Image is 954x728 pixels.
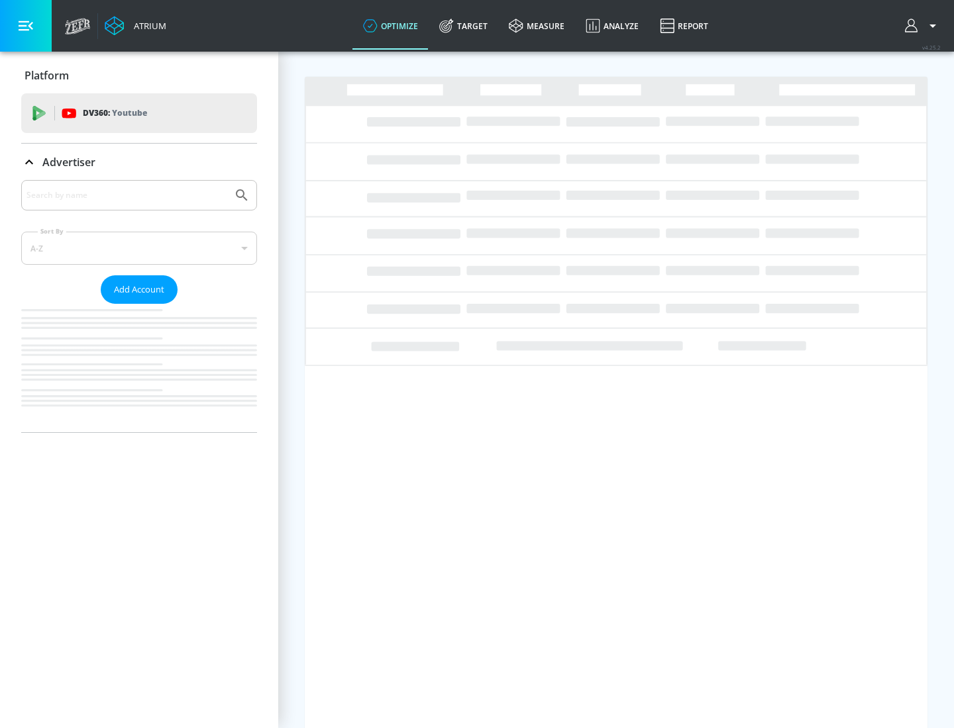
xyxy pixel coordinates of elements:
div: Advertiser [21,180,257,432]
a: optimize [352,2,429,50]
p: DV360: [83,106,147,120]
a: Atrium [105,16,166,36]
div: Atrium [129,20,166,32]
a: measure [498,2,575,50]
a: Report [649,2,719,50]
p: Youtube [112,106,147,120]
span: Add Account [114,282,164,297]
p: Platform [25,68,69,83]
label: Sort By [38,227,66,236]
nav: list of Advertiser [21,304,257,432]
p: Advertiser [42,155,95,169]
span: v 4.25.2 [922,44,941,51]
input: Search by name [26,187,227,204]
a: Analyze [575,2,649,50]
a: Target [429,2,498,50]
div: Advertiser [21,144,257,181]
div: A-Z [21,232,257,265]
div: Platform [21,57,257,94]
button: Add Account [101,275,178,304]
div: DV360: Youtube [21,93,257,133]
